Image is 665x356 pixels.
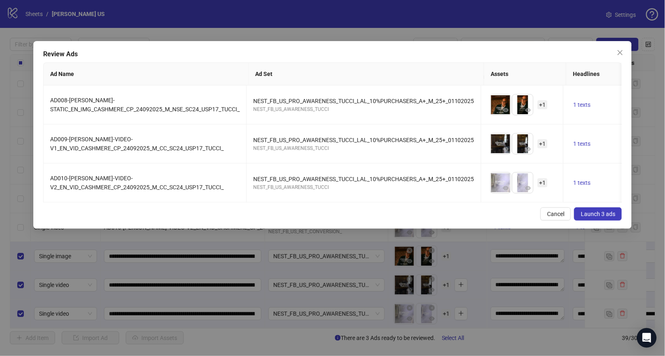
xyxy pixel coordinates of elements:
[513,94,533,115] img: Asset 2
[523,144,533,154] button: Preview
[525,146,531,152] span: eye
[525,185,531,191] span: eye
[501,144,511,154] button: Preview
[50,175,224,191] span: AD010-[PERSON_NAME]-VIDEO-V2_EN_VID_CASHMERE_CP_24092025_M_CC_SC24_USP17_TUCCI_
[253,96,474,106] div: NEST_FB_US_PRO_AWARENESS_TUCCI_LAL_10%PURCHASERS_A+_M_25+_01102025
[253,184,474,191] div: NEST_FB_US_AWARENESS_TUCCI
[540,207,571,220] button: Cancel
[490,172,511,193] img: Asset 1
[573,140,591,147] span: 1 texts
[249,63,484,85] th: Ad Set
[581,211,615,217] span: Launch 3 ads
[637,328,657,348] div: Open Intercom Messenger
[50,136,224,152] span: AD009-[PERSON_NAME]-VIDEO-V1_EN_VID_CASHMERE_CP_24092025_M_CC_SC24_USP17_TUCCI_
[574,207,622,220] button: Launch 3 ads
[503,146,509,152] span: eye
[573,179,591,186] span: 1 texts
[570,100,594,110] button: 1 texts
[253,175,474,184] div: NEST_FB_US_PRO_AWARENESS_TUCCI_LAL_10%PURCHASERS_A+_M_25+_01102025
[44,63,249,85] th: Ad Name
[50,97,240,113] span: AD008-[PERSON_NAME]-STATIC_EN_IMG_CASHMERE_CP_24092025_M_NSE_SC24_USP17_TUCCI_
[490,94,511,115] img: Asset 1
[253,106,474,113] div: NEST_FB_US_AWARENESS_TUCCI
[503,185,509,191] span: eye
[490,133,511,154] img: Asset 1
[617,49,623,56] span: close
[501,183,511,193] button: Preview
[547,211,564,217] span: Cancel
[503,107,509,113] span: eye
[525,107,531,113] span: eye
[253,136,474,145] div: NEST_FB_US_PRO_AWARENESS_TUCCI_LAL_10%PURCHASERS_A+_M_25+_01102025
[538,178,547,187] span: + 1
[570,178,594,188] button: 1 texts
[538,139,547,148] span: + 1
[513,133,533,154] img: Asset 2
[570,139,594,149] button: 1 texts
[614,46,627,59] button: Close
[484,63,566,85] th: Assets
[573,101,591,108] span: 1 texts
[513,172,533,193] img: Asset 2
[43,49,622,59] div: Review Ads
[566,63,649,85] th: Headlines
[501,105,511,115] button: Preview
[538,100,547,109] span: + 1
[523,105,533,115] button: Preview
[523,183,533,193] button: Preview
[253,145,474,152] div: NEST_FB_US_AWARENESS_TUCCI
